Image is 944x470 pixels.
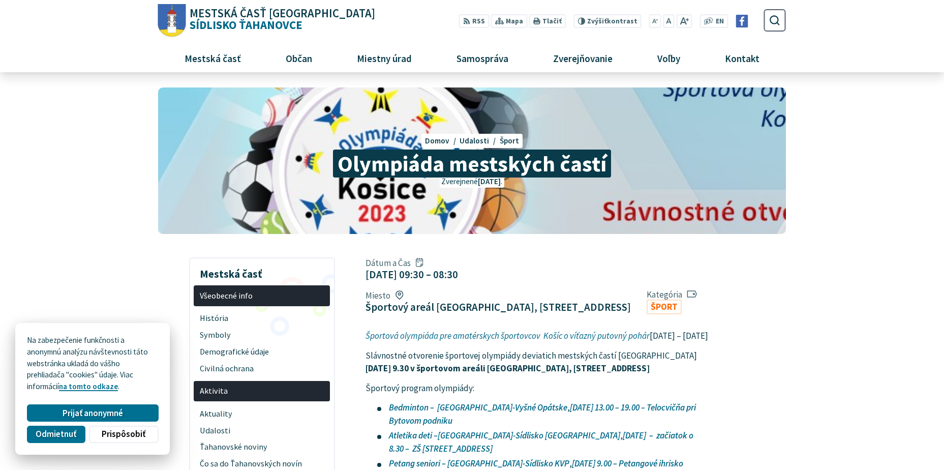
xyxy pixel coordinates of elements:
[194,360,330,377] a: Civilná ochrana
[587,17,637,25] span: kontrast
[366,330,709,343] p: [DATE] – [DATE]
[194,343,330,360] a: Demografické údaje
[194,439,330,456] a: Ťahanovské noviny
[389,402,696,426] em: [DATE] 13.00 – 19.00 – Telocvičňa pri Bytovom podniku
[63,408,123,419] span: Prijať anonymné
[425,136,460,145] a: Domov
[366,363,650,374] strong: [DATE] 9.30 v športovom areáli [GEOGRAPHIC_DATA], [STREET_ADDRESS]
[500,136,519,145] a: Šport
[389,402,567,413] em: Bedminton – [GEOGRAPHIC_DATA]-Vyšné Opátske
[366,301,631,313] figcaption: Športový areál [GEOGRAPHIC_DATA], [STREET_ADDRESS]
[529,14,566,28] button: Tlačiť
[377,429,709,455] li: ,
[190,8,375,19] span: Mestská časť [GEOGRAPHIC_DATA]
[194,327,330,343] a: Symboly
[366,330,650,341] em: Športová olympiáda pre amatérskych športovcov Košíc o víťazný putovný pohár
[200,383,324,400] span: Aktivita
[27,404,158,422] button: Prijať anonymné
[338,44,430,72] a: Miestny úrad
[194,381,330,402] a: Aktivita
[676,14,692,28] button: Zväčšiť veľkosť písma
[27,426,85,443] button: Odmietnuť
[200,422,324,439] span: Udalosti
[200,439,324,456] span: Ťahanovské noviny
[438,44,527,72] a: Samospráva
[180,44,245,72] span: Mestská časť
[573,14,641,28] button: Zvýšiťkontrast
[194,285,330,306] a: Všeobecné info
[366,349,709,375] p: Slávnostné otvorenie športovej olympiády deviatich mestských častí [GEOGRAPHIC_DATA]
[194,260,330,282] h3: Mestská časť
[491,14,527,28] a: Mapa
[663,14,674,28] button: Nastaviť pôvodnú veľkosť písma
[472,16,485,27] span: RSS
[440,176,504,188] p: Zverejnené .
[27,335,158,393] p: Na zabezpečenie funkčnosti a anonymnú analýzu návštevnosti táto webstránka ukladá do vášho prehli...
[736,15,748,27] img: Prejsť na Facebook stránku
[707,44,778,72] a: Kontakt
[649,14,661,28] button: Zmenšiť veľkosť písma
[200,405,324,422] span: Aktuality
[459,14,489,28] a: RSS
[333,150,611,178] span: Olympiáda mestských častí
[166,44,259,72] a: Mestská časť
[366,257,458,269] span: Dátum a Čas
[200,287,324,304] span: Všeobecné info
[36,429,76,439] span: Odmietnuť
[452,44,512,72] span: Samospráva
[460,136,499,145] a: Udalosti
[200,310,324,327] span: História
[542,17,562,25] span: Tlačiť
[194,405,330,422] a: Aktuality
[389,430,620,441] em: Atletika deti –[GEOGRAPHIC_DATA]-Sídlisko [GEOGRAPHIC_DATA]
[549,44,616,72] span: Zverejňovanie
[389,458,569,469] em: Petang seniori – [GEOGRAPHIC_DATA]-Sídlisko KVP
[200,360,324,377] span: Civilná ochrana
[460,136,489,145] span: Udalosti
[506,16,523,27] span: Mapa
[377,401,709,427] li: ,
[194,310,330,327] a: História
[186,8,376,31] span: Sídlisko Ťahanovce
[639,44,699,72] a: Voľby
[366,268,458,281] figcaption: [DATE] 09:30 – 08:30
[713,16,727,27] a: EN
[200,327,324,343] span: Symboly
[654,44,684,72] span: Voľby
[89,426,158,443] button: Prispôsobiť
[59,381,118,391] a: na tomto odkaze
[353,44,415,72] span: Miestny úrad
[647,300,682,314] a: Šport
[587,17,607,25] span: Zvýšiť
[716,16,724,27] span: EN
[366,290,631,301] span: Miesto
[647,289,697,300] span: Kategória
[200,343,324,360] span: Demografické údaje
[158,4,186,37] img: Prejsť na domovskú stránku
[102,429,145,439] span: Prispôsobiť
[194,422,330,439] a: Udalosti
[478,177,501,186] span: [DATE]
[366,382,709,395] p: Športový program olympiády:
[425,136,449,145] span: Domov
[267,44,330,72] a: Občan
[721,44,764,72] span: Kontakt
[282,44,316,72] span: Občan
[535,44,631,72] a: Zverejňovanie
[158,4,375,37] a: Logo Sídlisko Ťahanovce, prejsť na domovskú stránku.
